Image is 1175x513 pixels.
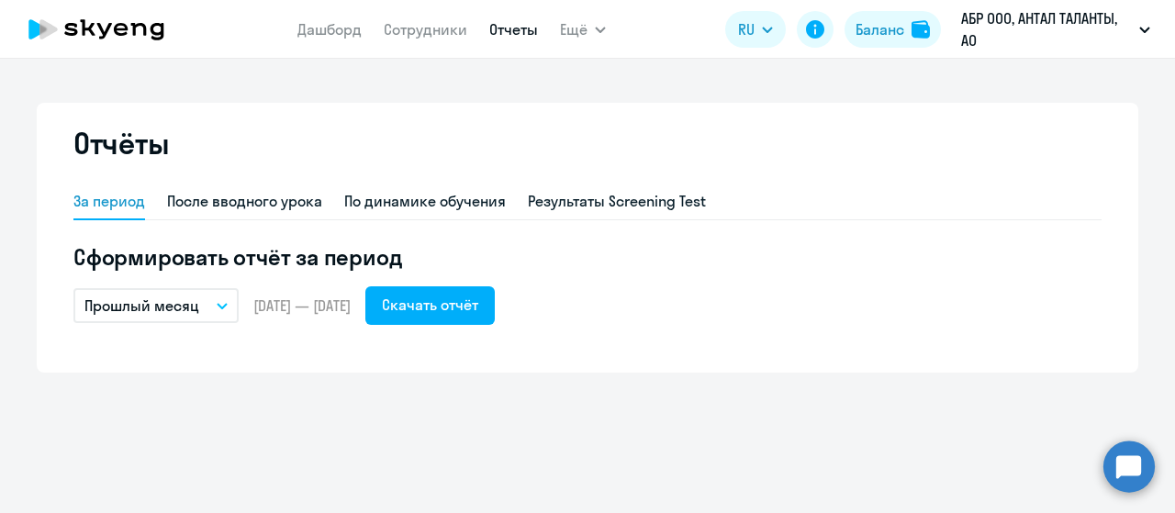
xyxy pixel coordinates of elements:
[382,294,478,316] div: Скачать отчёт
[738,18,755,40] span: RU
[73,190,145,212] div: За период
[856,18,904,40] div: Баланс
[725,11,786,48] button: RU
[73,242,1102,272] h5: Сформировать отчёт за период
[167,190,322,212] div: После вводного урока
[528,190,706,212] div: Результаты Screening Test
[73,125,169,162] h2: Отчёты
[560,18,587,40] span: Ещё
[845,11,941,48] button: Балансbalance
[84,295,199,317] p: Прошлый месяц
[384,20,467,39] a: Сотрудники
[912,20,930,39] img: balance
[253,296,351,316] span: [DATE] — [DATE]
[297,20,362,39] a: Дашборд
[73,288,239,323] button: Прошлый месяц
[365,286,495,325] button: Скачать отчёт
[344,190,506,212] div: По динамике обучения
[961,7,1132,51] p: АБР ООО, АНТАЛ ТАЛАНТЫ, АО
[489,20,538,39] a: Отчеты
[560,11,606,48] button: Ещё
[952,7,1159,51] button: АБР ООО, АНТАЛ ТАЛАНТЫ, АО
